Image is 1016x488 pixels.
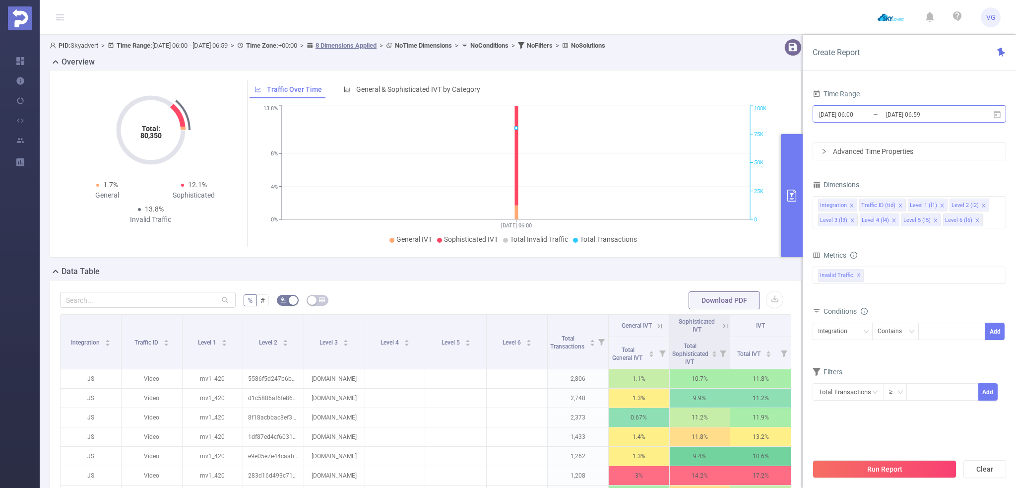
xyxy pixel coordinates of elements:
i: icon: caret-down [465,342,470,345]
div: icon: rightAdvanced Time Properties [813,143,1006,160]
i: icon: caret-down [766,353,771,356]
button: Run Report [813,460,956,478]
tspan: Total: [141,125,160,133]
p: Video [122,408,182,427]
i: icon: close [981,203,986,209]
i: icon: caret-down [526,342,531,345]
p: mv1_420 [183,447,243,466]
p: 1.1% [609,369,669,388]
p: 3% [609,466,669,485]
i: icon: caret-down [648,353,654,356]
i: icon: close [975,218,980,224]
div: Level 5 (l5) [903,214,931,227]
span: > [553,42,562,49]
tspan: 100K [754,106,766,112]
p: 10.7% [670,369,730,388]
span: General IVT [622,322,652,329]
div: Sophisticated [151,190,238,201]
i: icon: caret-down [163,342,169,345]
p: 1.3% [609,389,669,408]
span: Skyadvert [DATE] 06:00 - [DATE] 06:59 +00:00 [50,42,605,49]
div: Sort [282,338,288,344]
button: Clear [963,460,1006,478]
div: Sort [221,338,227,344]
span: # [260,296,265,304]
p: [DOMAIN_NAME] [304,369,365,388]
span: General & Sophisticated IVT by Category [356,85,480,93]
li: Integration [818,199,857,211]
div: Invalid Traffic [107,214,194,225]
i: icon: caret-up [526,338,531,341]
span: Filters [813,368,842,376]
input: Search... [60,292,236,308]
span: > [508,42,518,49]
p: JS [61,389,121,408]
span: > [377,42,386,49]
span: Total Invalid Traffic [510,235,568,243]
i: icon: caret-up [589,338,595,341]
span: Total General IVT [612,347,644,361]
i: icon: caret-down [404,342,410,345]
p: JS [61,427,121,446]
h2: Data Table [62,266,100,278]
i: icon: caret-up [465,338,470,341]
div: Sort [343,338,349,344]
b: Time Range: [117,42,152,49]
div: Sort [526,338,532,344]
i: icon: line-chart [254,86,261,93]
i: icon: bg-colors [280,297,286,303]
p: 13.2% [730,427,791,446]
i: icon: close [933,218,938,224]
li: Level 4 (l4) [860,213,899,226]
i: icon: close [849,203,854,209]
img: Protected Media [8,6,32,30]
span: 12.1% [188,181,207,189]
p: mv1_420 [183,369,243,388]
i: icon: caret-up [163,338,169,341]
p: d1c5886af6fe86faf2d8ea9de1241899 [243,389,304,408]
i: icon: down [897,389,903,396]
i: icon: caret-down [105,342,110,345]
i: icon: caret-up [282,338,288,341]
p: 2,806 [548,369,608,388]
p: 283d16d493c717d715b4f6c6f4b1bd11 [243,466,304,485]
span: Level 6 [503,339,522,346]
i: icon: caret-down [221,342,227,345]
tspan: 0% [271,216,278,223]
span: Level 5 [442,339,461,346]
p: 2,373 [548,408,608,427]
p: e9e05e7e44caab1e1666641d9ba22364 [243,447,304,466]
div: Sort [589,338,595,344]
p: Video [122,466,182,485]
p: 11.8% [670,427,730,446]
b: No Filters [527,42,553,49]
span: Total IVT [737,350,762,357]
span: Traffic Over Time [267,85,322,93]
i: icon: down [909,329,915,336]
button: Add [978,383,997,401]
div: General [64,190,151,201]
span: Metrics [813,251,846,259]
li: Level 3 (l3) [818,213,858,226]
p: 14.2% [670,466,730,485]
div: Level 4 (l4) [862,214,889,227]
p: Video [122,389,182,408]
p: 1df87ed4cf6031aeaeaa88e2feda833e [243,427,304,446]
i: icon: user [50,42,59,49]
li: Level 5 (l5) [901,213,941,226]
p: 0.67% [609,408,669,427]
i: icon: caret-up [221,338,227,341]
p: mv1_420 [183,427,243,446]
i: icon: down [863,329,869,336]
i: icon: table [319,297,325,303]
p: 9.4% [670,447,730,466]
li: Level 6 (l6) [943,213,983,226]
h2: Overview [62,56,95,68]
tspan: 50K [754,160,763,166]
p: 11.2% [730,389,791,408]
i: icon: close [891,218,896,224]
span: > [228,42,237,49]
div: Sort [765,349,771,355]
p: 11.8% [730,369,791,388]
p: 5586f5d247b6b36c6e014ac806915cd0 [243,369,304,388]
